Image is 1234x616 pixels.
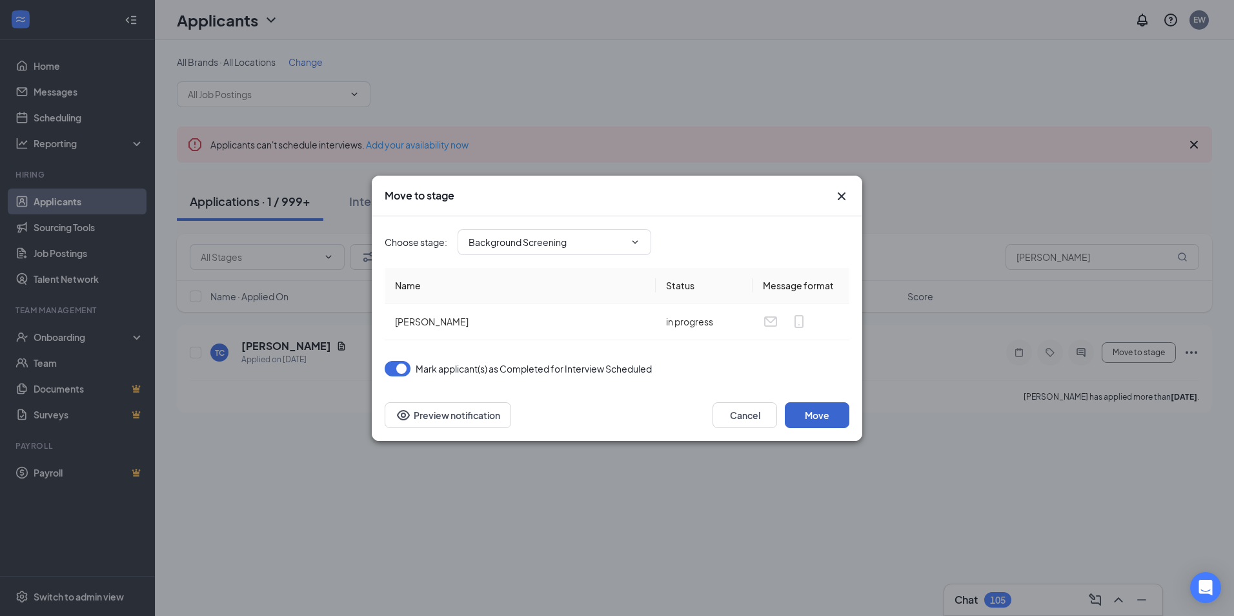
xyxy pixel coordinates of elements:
[385,402,511,428] button: Preview notificationEye
[834,189,849,204] button: Close
[385,189,454,203] h3: Move to stage
[656,303,753,340] td: in progress
[656,268,753,303] th: Status
[791,314,807,329] svg: MobileSms
[385,268,656,303] th: Name
[834,189,849,204] svg: Cross
[753,268,849,303] th: Message format
[785,402,849,428] button: Move
[713,402,777,428] button: Cancel
[763,314,778,329] svg: Email
[385,235,447,249] span: Choose stage :
[1190,572,1221,603] div: Open Intercom Messenger
[416,361,652,376] span: Mark applicant(s) as Completed for Interview Scheduled
[630,237,640,247] svg: ChevronDown
[395,316,469,327] span: [PERSON_NAME]
[396,407,411,423] svg: Eye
